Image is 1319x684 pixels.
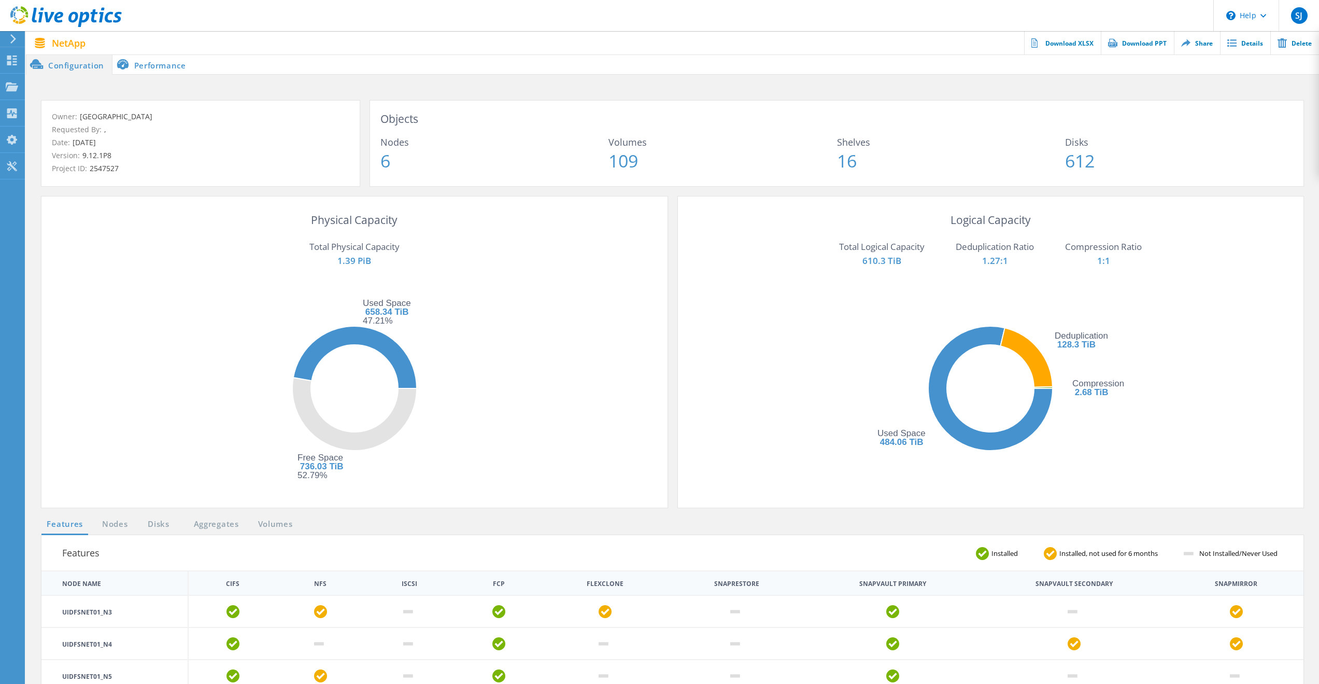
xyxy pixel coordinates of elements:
[877,428,926,438] tspan: Used Space
[1057,550,1168,557] span: Installed, not used for 6 months
[67,239,642,255] p: Total Physical Capacity
[77,111,152,121] span: [GEOGRAPHIC_DATA]
[714,581,759,587] th: Snaprestore
[363,316,393,326] tspan: 47.21%
[1072,379,1124,388] tspan: Compression
[52,38,86,48] span: NetApp
[41,595,188,627] td: UIDFSNET01_N3
[956,239,1034,255] p: Deduplication Ratio
[41,571,188,595] th: Node Name
[52,111,349,122] p: Owner:
[402,581,417,587] th: iSCSI
[608,137,836,147] span: Volumes
[1055,331,1108,341] tspan: Deduplication
[982,255,1008,267] span: 1.27:1
[187,518,246,531] a: Aggregates
[1057,340,1096,350] tspan: 128.3 TiB
[989,550,1028,557] span: Installed
[859,581,926,587] th: Snapvault Primary
[837,152,1065,170] span: 16
[1215,581,1257,587] th: Snapmirror
[363,298,411,308] tspan: Used Space
[1197,550,1288,557] span: Not Installed/Never Used
[297,453,343,463] tspan: Free Space
[80,150,111,160] span: 9.12.1P8
[87,163,119,173] span: 2547527
[41,627,188,660] td: UIDFSNET01_N4
[365,307,408,317] tspan: 658.34 TiB
[10,22,122,29] a: Live Optics Dashboard
[41,518,88,531] a: Features
[839,239,925,255] p: Total Logical Capacity
[1065,152,1293,170] span: 612
[1075,387,1109,397] tspan: 2.68 TiB
[1220,31,1270,54] a: Details
[52,137,349,148] p: Date:
[297,470,328,480] tspan: 52.79%
[493,581,505,587] th: FCP
[102,124,106,134] span: ,
[380,111,1293,127] h3: Objects
[1065,239,1142,255] p: Compression Ratio
[1024,31,1101,54] a: Download XLSX
[1295,11,1302,20] span: SJ
[862,255,901,267] span: 610.3 TiB
[1270,31,1319,54] a: Delete
[145,518,173,531] a: Disks
[608,152,836,170] span: 109
[1097,255,1110,267] span: 1:1
[337,255,371,267] span: 1.39 PiB
[70,137,96,147] span: [DATE]
[837,137,1065,147] span: Shelves
[62,546,100,560] h3: Features
[688,212,1294,228] h3: Logical Capacity
[380,152,608,170] span: 6
[52,212,657,228] h3: Physical Capacity
[1065,137,1293,147] span: Disks
[52,150,349,161] p: Version:
[880,437,924,447] tspan: 484.06 TiB
[380,137,608,147] span: Nodes
[1036,581,1113,587] th: Snapvault Secondary
[98,518,132,531] a: Nodes
[1174,31,1220,54] a: Share
[52,124,349,135] p: Requested By:
[300,462,343,471] tspan: 736.03 TiB
[253,518,298,531] a: Volumes
[587,581,623,587] th: FlexClone
[1101,31,1174,54] a: Download PPT
[314,581,327,587] th: NFS
[226,581,239,587] th: CIFS
[1226,11,1236,20] svg: \n
[52,163,349,174] p: Project ID:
